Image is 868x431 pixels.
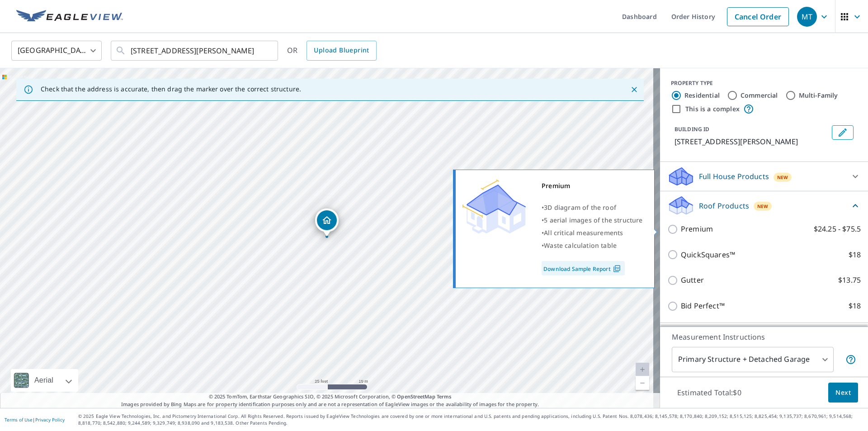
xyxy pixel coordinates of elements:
[814,223,861,235] p: $24.25 - $75.5
[681,223,713,235] p: Premium
[667,166,861,187] div: Full House ProductsNew
[41,85,301,93] p: Check that the address is accurate, then drag the marker over the correct structure.
[314,45,369,56] span: Upload Blueprint
[757,203,769,210] span: New
[209,393,452,401] span: © 2025 TomTom, Earthstar Geographics SIO, © 2025 Microsoft Corporation, ©
[797,7,817,27] div: MT
[838,275,861,286] p: $13.75
[628,84,640,95] button: Close
[727,7,789,26] a: Cancel Order
[699,171,769,182] p: Full House Products
[5,417,33,423] a: Terms of Use
[462,180,526,234] img: Premium
[5,417,65,422] p: |
[681,300,725,312] p: Bid Perfect™
[681,275,704,286] p: Gutter
[670,383,749,403] p: Estimated Total: $0
[611,265,623,273] img: Pdf Icon
[544,216,642,224] span: 5 aerial images of the structure
[684,91,720,100] label: Residential
[849,249,861,260] p: $18
[777,174,788,181] span: New
[849,300,861,312] p: $18
[636,376,649,390] a: Current Level 20, Zoom Out
[544,228,623,237] span: All critical measurements
[685,104,740,114] label: This is a complex
[542,201,643,214] div: •
[681,249,735,260] p: QuickSquares™
[799,91,838,100] label: Multi-Family
[675,136,828,147] p: [STREET_ADDRESS][PERSON_NAME]
[845,354,856,365] span: Your report will include the primary structure and a detached garage if one exists.
[544,203,616,212] span: 3D diagram of the roof
[287,41,377,61] div: OR
[699,200,749,211] p: Roof Products
[672,347,834,372] div: Primary Structure + Detached Garage
[542,261,625,275] a: Download Sample Report
[35,417,65,423] a: Privacy Policy
[542,214,643,227] div: •
[675,125,709,133] p: BUILDING ID
[667,195,861,216] div: Roof ProductsNew
[131,38,259,63] input: Search by address or latitude-longitude
[835,387,851,398] span: Next
[828,383,858,403] button: Next
[542,227,643,239] div: •
[11,38,102,63] div: [GEOGRAPHIC_DATA]
[307,41,376,61] a: Upload Blueprint
[671,79,857,87] div: PROPERTY TYPE
[636,363,649,376] a: Current Level 20, Zoom In Disabled
[542,180,643,192] div: Premium
[832,125,854,140] button: Edit building 1
[397,393,435,400] a: OpenStreetMap
[437,393,452,400] a: Terms
[544,241,617,250] span: Waste calculation table
[78,413,863,426] p: © 2025 Eagle View Technologies, Inc. and Pictometry International Corp. All Rights Reserved. Repo...
[315,208,339,237] div: Dropped pin, building 1, Residential property, 204 S Wells St Buffalo, IL 62515
[672,332,856,342] p: Measurement Instructions
[16,10,123,24] img: EV Logo
[11,369,78,392] div: Aerial
[741,91,778,100] label: Commercial
[542,239,643,252] div: •
[32,369,56,392] div: Aerial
